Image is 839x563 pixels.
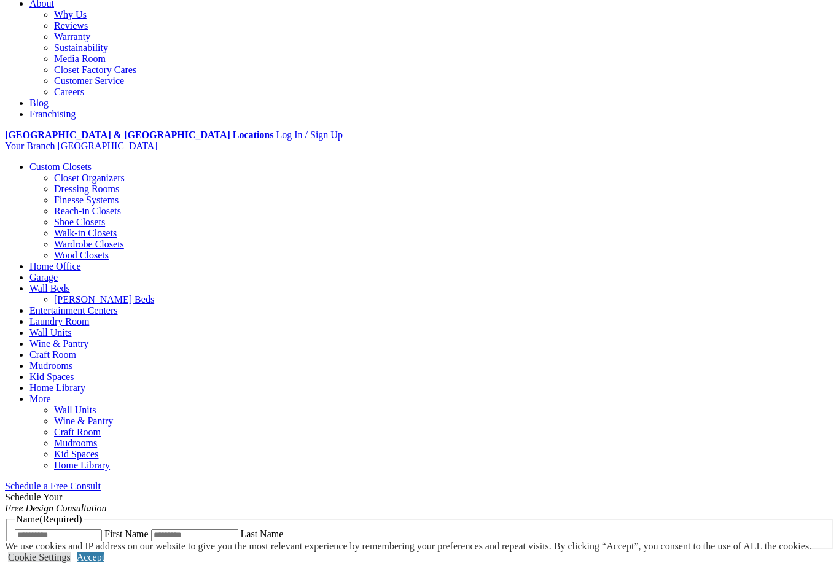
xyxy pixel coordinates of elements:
[5,130,273,140] a: [GEOGRAPHIC_DATA] & [GEOGRAPHIC_DATA] Locations
[29,394,51,404] a: More menu text will display only on big screen
[5,481,101,491] a: Schedule a Free Consult (opens a dropdown menu)
[29,349,76,360] a: Craft Room
[54,460,110,470] a: Home Library
[54,9,87,20] a: Why Us
[54,173,125,183] a: Closet Organizers
[54,405,96,415] a: Wall Units
[276,130,342,140] a: Log In / Sign Up
[29,316,89,327] a: Laundry Room
[54,427,101,437] a: Craft Room
[104,529,149,539] label: First Name
[5,541,811,552] div: We use cookies and IP address on our website to give you the most relevant experience by remember...
[29,161,92,172] a: Custom Closets
[5,141,158,151] a: Your Branch [GEOGRAPHIC_DATA]
[54,64,136,75] a: Closet Factory Cares
[29,109,76,119] a: Franchising
[29,261,81,271] a: Home Office
[241,529,284,539] label: Last Name
[54,76,124,86] a: Customer Service
[54,416,113,426] a: Wine & Pantry
[8,552,71,562] a: Cookie Settings
[54,195,119,205] a: Finesse Systems
[54,20,88,31] a: Reviews
[77,552,104,562] a: Accept
[29,327,71,338] a: Wall Units
[54,217,105,227] a: Shoe Closets
[15,514,84,525] legend: Name
[5,141,55,151] span: Your Branch
[54,228,117,238] a: Walk-in Closets
[29,360,72,371] a: Mudrooms
[29,382,85,393] a: Home Library
[29,305,118,316] a: Entertainment Centers
[54,184,119,194] a: Dressing Rooms
[54,42,108,53] a: Sustainability
[5,492,107,513] span: Schedule Your
[54,53,106,64] a: Media Room
[54,87,84,97] a: Careers
[5,503,107,513] em: Free Design Consultation
[54,438,97,448] a: Mudrooms
[29,371,74,382] a: Kid Spaces
[57,141,157,151] span: [GEOGRAPHIC_DATA]
[39,514,82,524] span: (Required)
[54,294,154,305] a: [PERSON_NAME] Beds
[29,338,88,349] a: Wine & Pantry
[54,206,121,216] a: Reach-in Closets
[54,449,98,459] a: Kid Spaces
[29,283,70,293] a: Wall Beds
[29,98,49,108] a: Blog
[54,250,109,260] a: Wood Closets
[29,272,58,282] a: Garage
[54,31,90,42] a: Warranty
[54,239,124,249] a: Wardrobe Closets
